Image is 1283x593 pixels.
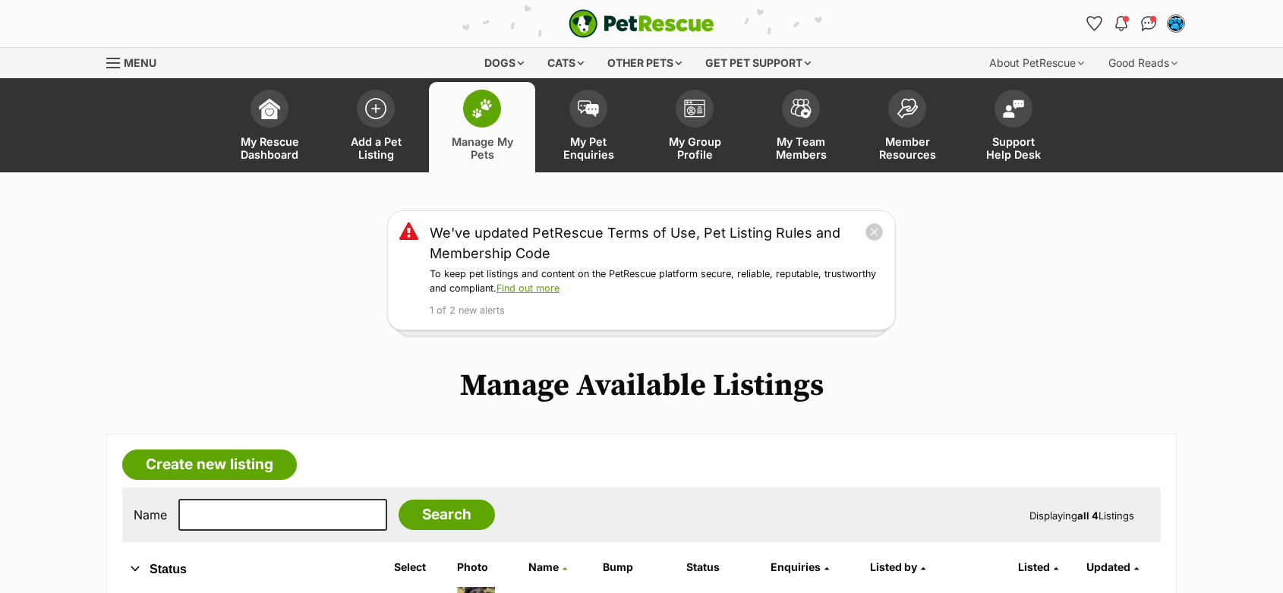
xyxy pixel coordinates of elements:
button: Notifications [1109,11,1133,36]
a: Listed by [870,560,925,573]
span: Listed [1018,560,1050,573]
button: Status [122,560,371,579]
div: Dogs [474,48,534,78]
a: My Pet Enquiries [535,82,641,172]
ul: Account quick links [1082,11,1188,36]
th: Select [388,555,449,579]
img: add-pet-listing-icon-0afa8454b4691262ce3f59096e99ab1cd57d4a30225e0717b998d2c9b9846f56.svg [365,98,386,119]
th: Status [680,555,762,579]
div: Other pets [597,48,692,78]
a: Member Resources [854,82,960,172]
span: translation missing: en.admin.listings.index.attributes.enquiries [771,560,821,573]
a: Add a Pet Listing [323,82,429,172]
a: Listed [1018,560,1058,573]
input: Search [399,500,495,530]
p: 1 of 2 new alerts [430,304,884,318]
a: We've updated PetRescue Terms of Use, Pet Listing Rules and Membership Code [430,222,865,263]
img: group-profile-icon-3fa3cf56718a62981997c0bc7e787c4b2cf8bcc04b72c1350f741eb67cf2f40e.svg [684,99,705,118]
img: manage-my-pets-icon-02211641906a0b7f246fdf0571729dbe1e7629f14944591b6c1af311fb30b64b.svg [471,99,493,118]
a: Favourites [1082,11,1106,36]
img: logo-e224e6f780fb5917bec1dbf3a21bbac754714ae5b6737aabdf751b685950b380.svg [569,9,714,38]
a: My Rescue Dashboard [216,82,323,172]
th: Photo [451,555,521,579]
span: Displaying Listings [1029,509,1134,522]
span: Manage My Pets [448,135,516,161]
img: help-desk-icon-fdf02630f3aa405de69fd3d07c3f3aa587a6932b1a1747fa1d2bba05be0121f9.svg [1003,99,1024,118]
a: Name [528,560,567,573]
span: My Rescue Dashboard [235,135,304,161]
a: Enquiries [771,560,829,573]
img: team-members-icon-5396bd8760b3fe7c0b43da4ab00e1e3bb1a5d9ba89233759b79545d2d3fc5d0d.svg [790,99,812,118]
a: Support Help Desk [960,82,1067,172]
a: Create new listing [122,449,297,480]
img: Lisa Green profile pic [1168,16,1184,31]
button: My account [1164,11,1188,36]
a: Manage My Pets [429,82,535,172]
a: My Team Members [748,82,854,172]
div: Get pet support [695,48,821,78]
img: member-resources-icon-8e73f808a243e03378d46382f2149f9095a855e16c252ad45f914b54edf8863c.svg [897,98,918,118]
a: Menu [106,48,167,75]
span: My Team Members [767,135,835,161]
th: Bump [597,555,679,579]
label: Name [134,508,167,522]
span: Name [528,560,559,573]
strong: all 4 [1077,509,1099,522]
a: Conversations [1136,11,1161,36]
span: Member Resources [873,135,941,161]
p: To keep pet listings and content on the PetRescue platform secure, reliable, reputable, trustwort... [430,267,884,296]
a: Updated [1086,560,1139,573]
span: Updated [1086,560,1130,573]
div: About PetRescue [979,48,1095,78]
img: pet-enquiries-icon-7e3ad2cf08bfb03b45e93fb7055b45f3efa6380592205ae92323e6603595dc1f.svg [578,100,599,117]
a: My Group Profile [641,82,748,172]
span: Support Help Desk [979,135,1048,161]
span: Add a Pet Listing [342,135,410,161]
span: My Pet Enquiries [554,135,623,161]
div: Cats [537,48,594,78]
button: close [865,222,884,241]
img: chat-41dd97257d64d25036548639549fe6c8038ab92f7586957e7f3b1b290dea8141.svg [1141,16,1157,31]
a: PetRescue [569,9,714,38]
img: dashboard-icon-eb2f2d2d3e046f16d808141f083e7271f6b2e854fb5c12c21221c1fb7104beca.svg [259,98,280,119]
div: Good Reads [1098,48,1188,78]
span: My Group Profile [660,135,729,161]
span: Listed by [870,560,917,573]
img: notifications-46538b983faf8c2785f20acdc204bb7945ddae34d4c08c2a6579f10ce5e182be.svg [1115,16,1127,31]
span: Menu [124,56,156,69]
a: Find out more [496,282,560,294]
